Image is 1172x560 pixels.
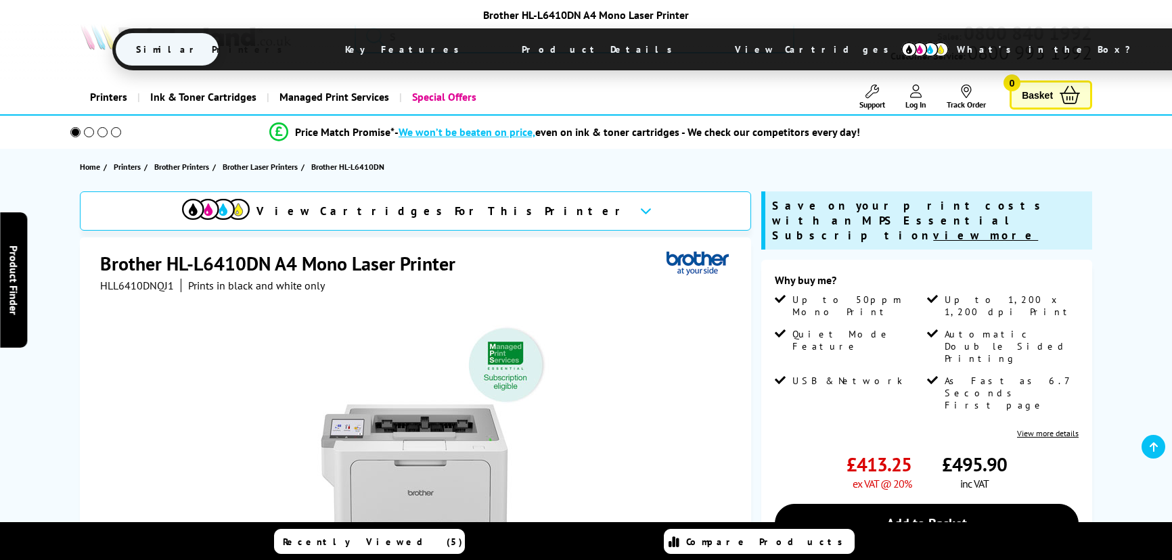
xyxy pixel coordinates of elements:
a: Printers [80,80,137,114]
span: Home [80,160,100,174]
span: Up to 50ppm Mono Print [792,294,924,318]
span: Product Finder [7,246,20,315]
span: What’s in the Box? [937,33,1164,66]
span: Brother Printers [154,160,209,174]
a: View more details [1017,428,1079,438]
a: Special Offers [399,80,487,114]
a: Managed Print Services [267,80,399,114]
span: As Fast as 6.7 Seconds First page [945,375,1076,411]
span: Quiet Mode Feature [792,328,924,352]
a: Brother HL-L6410DN [311,160,388,174]
span: Printers [114,160,141,174]
span: Compare Products [686,536,850,548]
a: Recently Viewed (5) [274,529,465,554]
span: Price Match Promise* [295,125,395,139]
div: Brother HL-L6410DN A4 Mono Laser Printer [112,8,1060,22]
span: inc VAT [960,477,989,490]
span: Recently Viewed (5) [283,536,463,548]
span: Brother Laser Printers [223,160,298,174]
a: Home [80,160,104,174]
u: view more [933,228,1038,243]
span: Ink & Toner Cartridges [150,80,256,114]
span: ex VAT @ 20% [853,477,911,490]
a: Printers [114,160,144,174]
span: We won’t be beaten on price, [399,125,535,139]
div: Why buy me? [775,273,1079,294]
span: Save on your print costs with an MPS Essential Subscription [772,198,1047,243]
span: Automatic Double Sided Printing [945,328,1076,365]
a: Log In [905,85,926,110]
i: Prints in black and white only [188,279,325,292]
h1: Brother HL-L6410DN A4 Mono Laser Printer [100,251,469,276]
a: Support [859,85,885,110]
a: Add to Basket [775,504,1079,543]
span: USB & Network [792,375,903,387]
a: Brother Laser Printers [223,160,301,174]
a: Compare Products [664,529,855,554]
img: View Cartridges [182,199,250,220]
a: Track Order [947,85,986,110]
span: View Cartridges [715,32,922,67]
span: 0 [1004,74,1020,91]
span: HLL6410DNQJ1 [100,279,174,292]
span: Basket [1022,86,1053,104]
span: Support [859,99,885,110]
img: cmyk-icon.svg [901,42,949,57]
span: Log In [905,99,926,110]
span: Up to 1,200 x 1,200 dpi Print [945,294,1076,318]
span: View Cartridges For This Printer [256,204,629,218]
span: £413.25 [847,452,911,477]
a: Ink & Toner Cartridges [137,80,267,114]
li: modal_Promise [51,120,1078,144]
a: Brother Printers [154,160,212,174]
span: Similar Printers [116,33,310,66]
span: £495.90 [942,452,1007,477]
span: Product Details [501,33,700,66]
a: Basket 0 [1010,80,1092,110]
div: - even on ink & toner cartridges - We check our competitors every day! [395,125,860,139]
span: Brother HL-L6410DN [311,160,384,174]
span: Key Features [325,33,487,66]
img: Brother [667,251,729,276]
